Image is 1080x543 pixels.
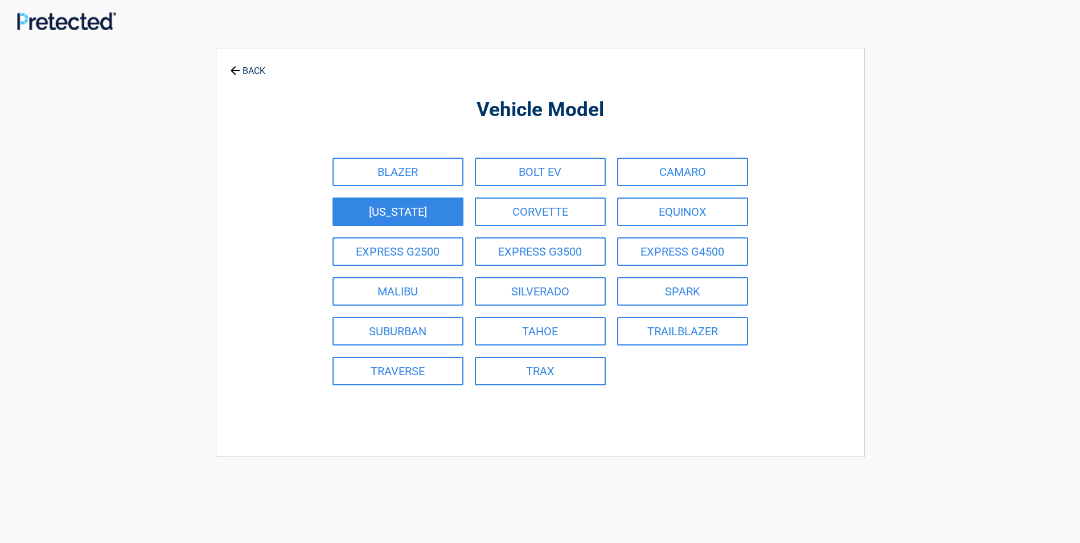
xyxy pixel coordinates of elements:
a: TRAILBLAZER [617,317,748,345]
a: TRAX [475,357,606,385]
a: [US_STATE] [332,198,463,226]
a: EXPRESS G3500 [475,237,606,266]
a: BOLT EV [475,158,606,186]
a: MALIBU [332,277,463,306]
a: BACK [228,56,268,76]
a: CORVETTE [475,198,606,226]
a: EXPRESS G4500 [617,237,748,266]
a: EQUINOX [617,198,748,226]
img: Main Logo [17,12,116,30]
a: CAMARO [617,158,748,186]
a: SUBURBAN [332,317,463,345]
a: TAHOE [475,317,606,345]
a: TRAVERSE [332,357,463,385]
h2: Vehicle Model [279,97,802,124]
a: SPARK [617,277,748,306]
a: BLAZER [332,158,463,186]
a: EXPRESS G2500 [332,237,463,266]
a: SILVERADO [475,277,606,306]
